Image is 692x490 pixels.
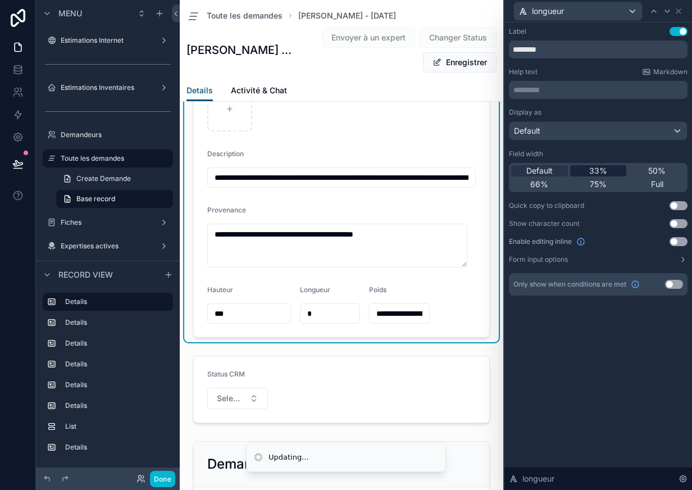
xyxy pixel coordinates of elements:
[61,36,155,45] label: Estimations Internet
[43,31,173,49] a: Estimations Internet
[65,339,169,348] label: Details
[65,360,169,369] label: Details
[423,52,497,72] button: Enregistrer
[61,130,171,139] label: Demandeurs
[509,108,541,117] label: Display as
[61,154,166,163] label: Toute les demandes
[43,126,173,144] a: Demandeurs
[65,318,169,327] label: Details
[653,67,688,76] span: Markdown
[207,206,246,214] span: Provenance
[65,443,169,452] label: Details
[509,255,568,264] label: Form input options
[43,149,173,167] a: Toute les demandes
[58,8,82,19] span: Menu
[514,125,540,137] span: Default
[36,288,180,468] div: scrollable content
[300,285,330,294] span: Longueur
[231,85,287,96] span: Activité & Chat
[509,219,580,228] div: Show character count
[61,83,155,92] label: Estimations Inventaires
[509,201,584,210] div: Quick copy to clipboard
[65,380,169,389] label: Details
[648,165,666,176] span: 50%
[513,2,643,21] button: longueur
[186,9,283,22] a: Toute les demandes
[509,121,688,140] button: Default
[56,190,173,208] a: Base record
[207,10,283,21] span: Toute les demandes
[509,255,688,264] button: Form input options
[509,149,543,158] label: Field width
[532,6,564,17] span: longueur
[298,10,396,21] a: [PERSON_NAME] - [DATE]
[150,471,175,487] button: Done
[207,149,244,158] span: Description
[509,67,538,76] label: Help text
[76,174,131,183] span: Create Demande
[186,42,293,58] h1: [PERSON_NAME] - [DATE]
[56,170,173,188] a: Create Demande
[509,81,688,99] div: scrollable content
[231,80,287,103] a: Activité & Chat
[65,401,169,410] label: Details
[43,214,173,232] a: Fiches
[61,242,155,251] label: Expertises actives
[186,85,213,96] span: Details
[526,165,553,176] span: Default
[186,80,213,102] a: Details
[65,422,169,431] label: List
[530,179,548,190] span: 66%
[509,237,572,246] span: Enable editing inline
[61,218,155,227] label: Fiches
[642,67,688,76] a: Markdown
[651,179,663,190] span: Full
[207,285,233,294] span: Hauteur
[509,27,526,36] div: Label
[589,165,607,176] span: 33%
[369,285,386,294] span: Poids
[43,237,173,255] a: Expertises actives
[513,280,626,289] span: Only show when conditions are met
[76,194,115,203] span: Base record
[65,297,164,306] label: Details
[522,473,554,484] span: longueur
[58,269,113,280] span: Record view
[43,79,173,97] a: Estimations Inventaires
[590,179,607,190] span: 75%
[268,452,309,463] div: Updating...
